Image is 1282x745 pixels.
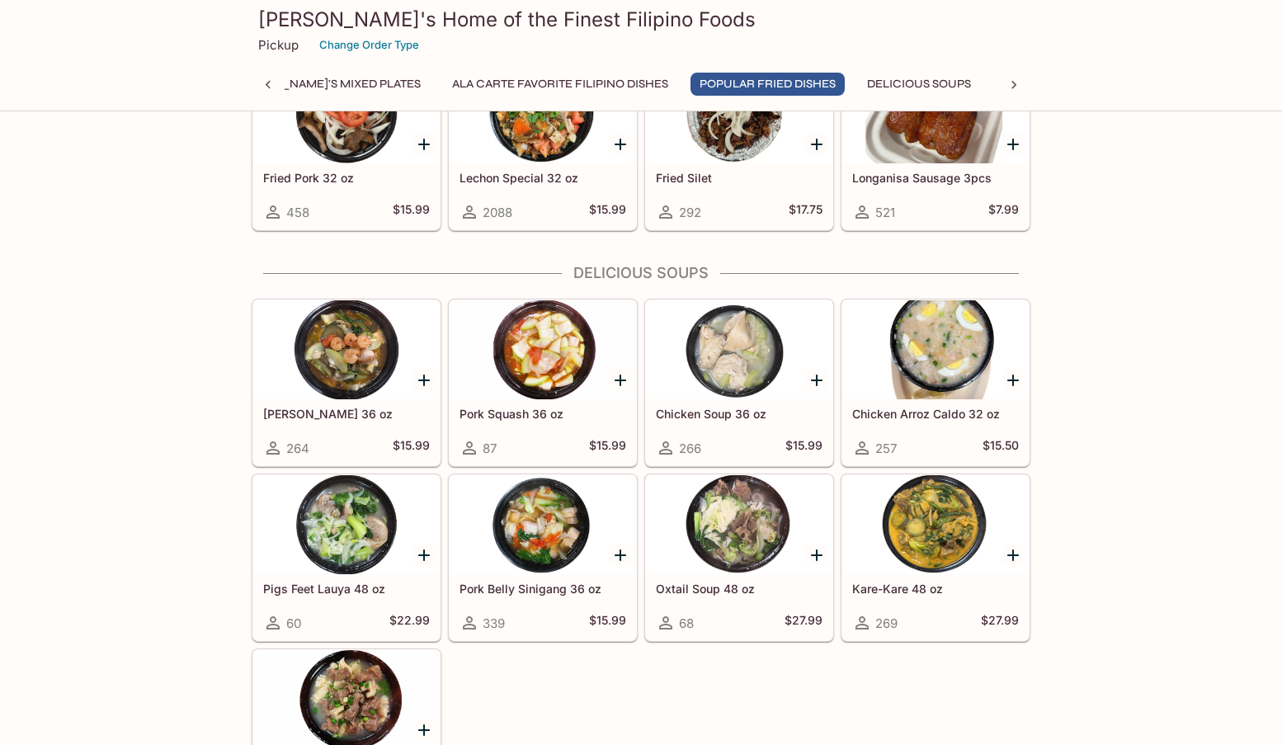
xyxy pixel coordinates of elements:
[785,613,822,633] h5: $27.99
[219,73,430,96] button: [PERSON_NAME]'s Mixed Plates
[252,64,441,230] a: Fried Pork 32 oz458$15.99
[842,300,1029,399] div: Chicken Arroz Caldo 32 oz
[806,134,827,154] button: Add Fried Silet
[286,205,309,220] span: 458
[450,475,636,574] div: Pork Belly Sinigang 36 oz
[610,134,630,154] button: Add Lechon Special 32 oz
[263,171,430,185] h5: Fried Pork 32 oz
[656,407,822,421] h5: Chicken Soup 36 oz
[443,73,677,96] button: Ala Carte Favorite Filipino Dishes
[252,264,1030,282] h4: Delicious Soups
[413,370,434,390] button: Add Sari Sari 36 oz
[252,474,441,641] a: Pigs Feet Lauya 48 oz60$22.99
[263,407,430,421] h5: [PERSON_NAME] 36 oz
[393,202,430,222] h5: $15.99
[679,205,701,220] span: 292
[413,719,434,740] button: Add Pinapaitan
[983,438,1019,458] h5: $15.50
[589,202,626,222] h5: $15.99
[1002,545,1023,565] button: Add Kare-Kare 48 oz
[785,438,822,458] h5: $15.99
[449,64,637,230] a: Lechon Special 32 oz2088$15.99
[258,7,1024,32] h3: [PERSON_NAME]'s Home of the Finest Filipino Foods
[679,441,701,456] span: 266
[460,582,626,596] h5: Pork Belly Sinigang 36 oz
[841,474,1030,641] a: Kare-Kare 48 oz269$27.99
[610,370,630,390] button: Add Pork Squash 36 oz
[842,475,1029,574] div: Kare-Kare 48 oz
[449,474,637,641] a: Pork Belly Sinigang 36 oz339$15.99
[645,64,833,230] a: Fried Silet292$17.75
[483,205,512,220] span: 2088
[286,615,301,631] span: 60
[413,545,434,565] button: Add Pigs Feet Lauya 48 oz
[253,64,440,163] div: Fried Pork 32 oz
[413,134,434,154] button: Add Fried Pork 32 oz
[679,615,694,631] span: 68
[645,299,833,466] a: Chicken Soup 36 oz266$15.99
[286,441,309,456] span: 264
[460,407,626,421] h5: Pork Squash 36 oz
[450,300,636,399] div: Pork Squash 36 oz
[646,300,832,399] div: Chicken Soup 36 oz
[389,613,430,633] h5: $22.99
[656,582,822,596] h5: Oxtail Soup 48 oz
[981,613,1019,633] h5: $27.99
[875,441,897,456] span: 257
[645,474,833,641] a: Oxtail Soup 48 oz68$27.99
[646,475,832,574] div: Oxtail Soup 48 oz
[875,615,898,631] span: 269
[852,171,1019,185] h5: Longanisa Sausage 3pcs
[312,32,427,58] button: Change Order Type
[1002,370,1023,390] button: Add Chicken Arroz Caldo 32 oz
[993,73,1167,96] button: Squid and Shrimp Dishes
[258,37,299,53] p: Pickup
[852,582,1019,596] h5: Kare-Kare 48 oz
[449,299,637,466] a: Pork Squash 36 oz87$15.99
[841,64,1030,230] a: Longanisa Sausage 3pcs521$7.99
[589,613,626,633] h5: $15.99
[610,545,630,565] button: Add Pork Belly Sinigang 36 oz
[858,73,980,96] button: Delicious Soups
[483,615,505,631] span: 339
[842,64,1029,163] div: Longanisa Sausage 3pcs
[690,73,845,96] button: Popular Fried Dishes
[806,370,827,390] button: Add Chicken Soup 36 oz
[1002,134,1023,154] button: Add Longanisa Sausage 3pcs
[393,438,430,458] h5: $15.99
[656,171,822,185] h5: Fried Silet
[988,202,1019,222] h5: $7.99
[253,475,440,574] div: Pigs Feet Lauya 48 oz
[252,299,441,466] a: [PERSON_NAME] 36 oz264$15.99
[806,545,827,565] button: Add Oxtail Soup 48 oz
[841,299,1030,466] a: Chicken Arroz Caldo 32 oz257$15.50
[263,582,430,596] h5: Pigs Feet Lauya 48 oz
[450,64,636,163] div: Lechon Special 32 oz
[875,205,895,220] span: 521
[483,441,497,456] span: 87
[789,202,822,222] h5: $17.75
[589,438,626,458] h5: $15.99
[646,64,832,163] div: Fried Silet
[253,300,440,399] div: Sari Sari 36 oz
[460,171,626,185] h5: Lechon Special 32 oz
[852,407,1019,421] h5: Chicken Arroz Caldo 32 oz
